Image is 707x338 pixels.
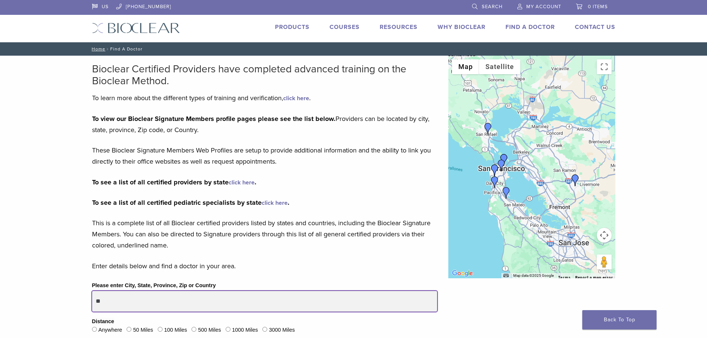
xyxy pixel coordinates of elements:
span: 0 items [588,4,608,10]
button: Drag Pegman onto the map to open Street View [597,255,612,269]
a: Open this area in Google Maps (opens a new window) [450,269,475,278]
p: To learn more about the different types of training and verification, . [92,92,437,104]
a: Home [89,46,105,52]
a: Resources [380,23,418,31]
span: / [105,47,110,51]
label: 50 Miles [133,326,153,334]
label: 1000 Miles [232,326,258,334]
label: Please enter City, State, Province, Zip or Country [92,282,216,290]
label: 3000 Miles [269,326,295,334]
img: Bioclear [92,23,180,33]
a: click here [283,95,309,102]
a: Contact Us [575,23,615,31]
p: Enter details below and find a doctor in your area. [92,260,437,272]
div: Dr. Maggie Chao [569,174,581,186]
a: Terms (opens in new tab) [558,275,571,280]
legend: Distance [92,318,114,326]
label: 100 Miles [164,326,187,334]
strong: To see a list of all certified providers by state . [92,178,256,186]
strong: To see a list of all certified pediatric specialists by state . [92,198,289,207]
a: Courses [330,23,360,31]
h2: Bioclear Certified Providers have completed advanced training on the Bioclear Method. [92,63,437,87]
button: Toggle fullscreen view [597,59,612,74]
div: DR. Jennifer Chew [500,187,512,199]
p: This is a complete list of all Bioclear certified providers listed by states and countries, inclu... [92,217,437,251]
p: These Bioclear Signature Members Web Profiles are setup to provide additional information and the... [92,145,437,167]
div: Dr. Edward Orson [495,160,507,171]
button: Show satellite imagery [479,59,520,74]
a: Back To Top [582,310,657,329]
a: Products [275,23,310,31]
strong: To view our Bioclear Signature Members profile pages please see the list below. [92,115,336,123]
a: Find A Doctor [505,23,555,31]
button: Map camera controls [597,228,612,243]
span: My Account [526,4,561,10]
a: Why Bioclear [438,23,485,31]
a: click here [229,179,255,186]
div: Dr. Stanley Siu [498,154,510,166]
div: Andrew Dela Rama [489,176,501,188]
span: Search [482,4,503,10]
label: Anywhere [98,326,122,334]
a: Report a map error [575,275,613,279]
a: click here [262,199,288,207]
button: Keyboard shortcuts [503,273,508,278]
p: Providers can be located by city, state, province, Zip code, or Country. [92,113,437,135]
span: Map data ©2025 Google [513,273,554,278]
div: Dr. Sandy Shih [489,164,501,176]
div: Dr. Dipa Cappelen [482,123,494,135]
label: 500 Miles [198,326,221,334]
img: Google [450,269,475,278]
nav: Find A Doctor [86,42,621,56]
button: Show street map [452,59,479,74]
